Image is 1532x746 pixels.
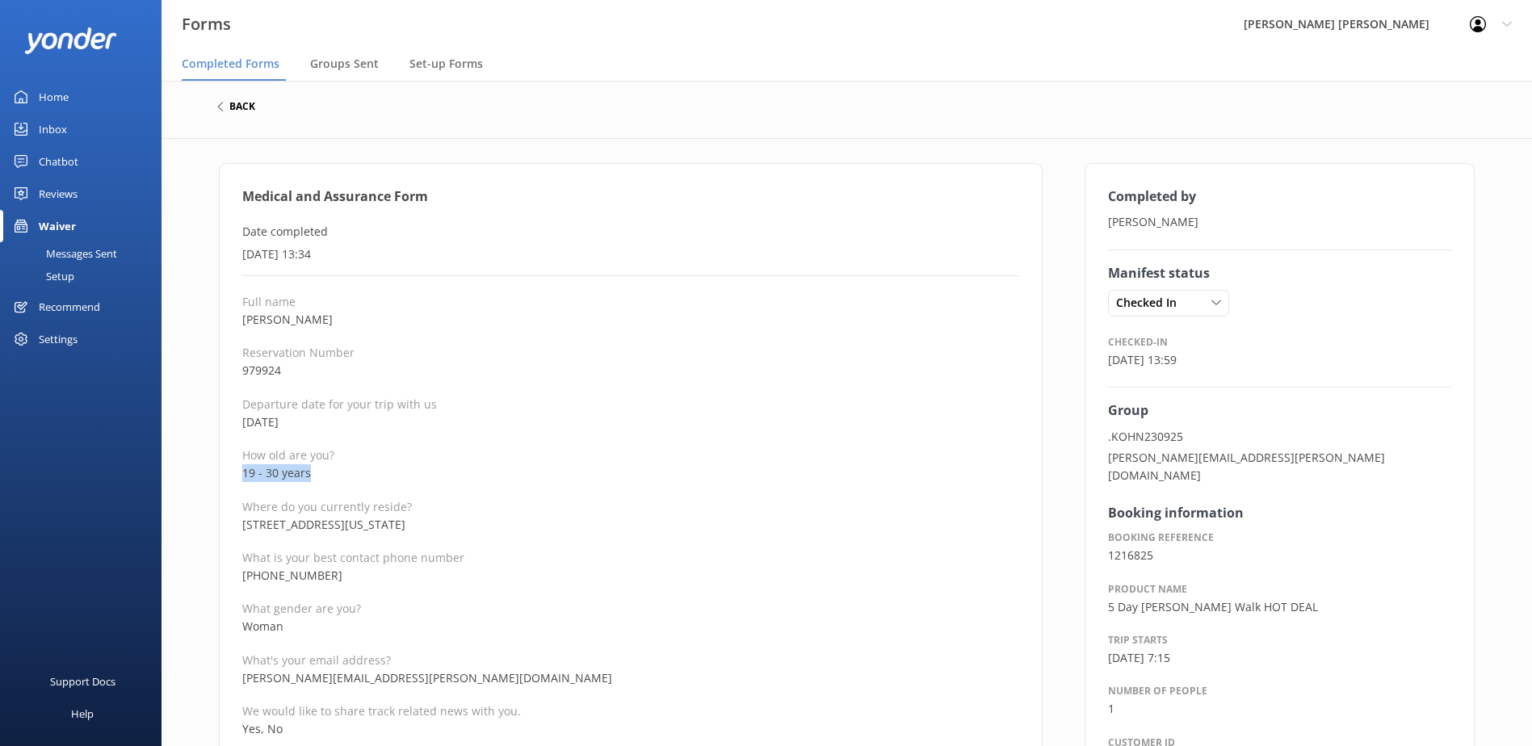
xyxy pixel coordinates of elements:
p: Number of people [1108,683,1452,698]
p: We would like to share track related news with you. [242,703,1019,719]
p: Booking reference [1108,530,1452,545]
button: back [217,102,255,111]
p: [PERSON_NAME] [242,311,1019,329]
div: Messages Sent [10,242,117,265]
p: Date completed [242,223,1019,241]
h4: Group [1108,400,1452,421]
p: Departure date for your trip with us [242,396,1019,412]
p: Yes, No [242,720,1019,738]
p: What gender are you? [242,601,1019,616]
p: [STREET_ADDRESS][US_STATE] [242,516,1019,534]
h4: Manifest status [1108,263,1452,284]
h3: Forms [182,11,231,37]
p: Full name [242,294,1019,309]
a: Messages Sent [10,242,162,265]
div: Recommend [39,291,100,323]
p: How old are you? [242,447,1019,463]
p: .KOHN230925 [1108,428,1452,446]
p: [DATE] 7:15 [1108,649,1452,667]
p: [PHONE_NUMBER] [242,567,1019,585]
p: [DATE] 13:59 [1108,351,1452,369]
a: Setup [10,265,162,287]
p: Reservation Number [242,345,1019,360]
div: Chatbot [39,145,78,178]
p: [DATE] 13:34 [242,245,1019,263]
p: Trip starts [1108,632,1452,648]
p: [PERSON_NAME] [1108,213,1452,231]
h4: Medical and Assurance Form [242,186,1019,207]
p: What is your best contact phone number [242,550,1019,565]
p: 1 [1108,700,1452,718]
h4: Booking information [1108,503,1452,524]
div: Setup [10,265,74,287]
p: [DATE] [242,413,1019,431]
div: Help [71,698,94,730]
span: Completed Forms [182,56,279,72]
p: Woman [242,618,1019,635]
p: [PERSON_NAME][EMAIL_ADDRESS][PERSON_NAME][DOMAIN_NAME] [242,669,1019,687]
div: Inbox [39,113,67,145]
h6: back [229,102,255,111]
span: Groups Sent [310,56,379,72]
p: Product name [1108,581,1452,597]
p: 1216825 [1108,547,1452,564]
p: Where do you currently reside? [242,499,1019,514]
p: 979924 [242,362,1019,379]
span: Checked In [1116,294,1186,312]
p: 19 - 30 years [242,464,1019,482]
p: [PERSON_NAME][EMAIL_ADDRESS][PERSON_NAME][DOMAIN_NAME] [1108,449,1452,485]
div: Reviews [39,178,78,210]
div: Home [39,81,69,113]
p: 5 Day [PERSON_NAME] Walk HOT DEAL [1108,598,1452,616]
p: Checked-in [1108,334,1452,350]
div: Support Docs [50,665,115,698]
div: Settings [39,323,78,355]
div: Waiver [39,210,76,242]
span: Set-up Forms [409,56,483,72]
h4: Completed by [1108,186,1452,207]
p: What's your email address? [242,652,1019,668]
img: yonder-white-logo.png [24,27,117,54]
